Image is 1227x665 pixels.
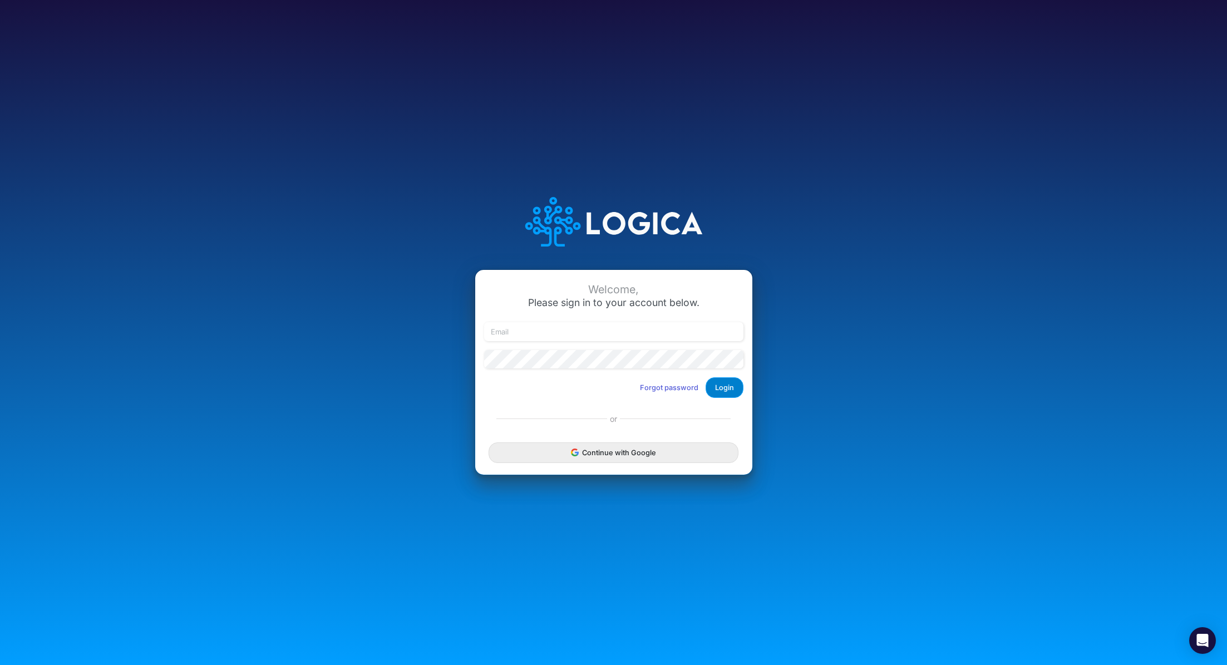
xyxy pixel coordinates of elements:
button: Forgot password [633,378,706,397]
button: Continue with Google [489,442,738,463]
button: Login [706,377,743,398]
div: Open Intercom Messenger [1189,627,1216,654]
input: Email [484,322,743,341]
span: Please sign in to your account below. [528,297,699,308]
div: Welcome, [484,283,743,296]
